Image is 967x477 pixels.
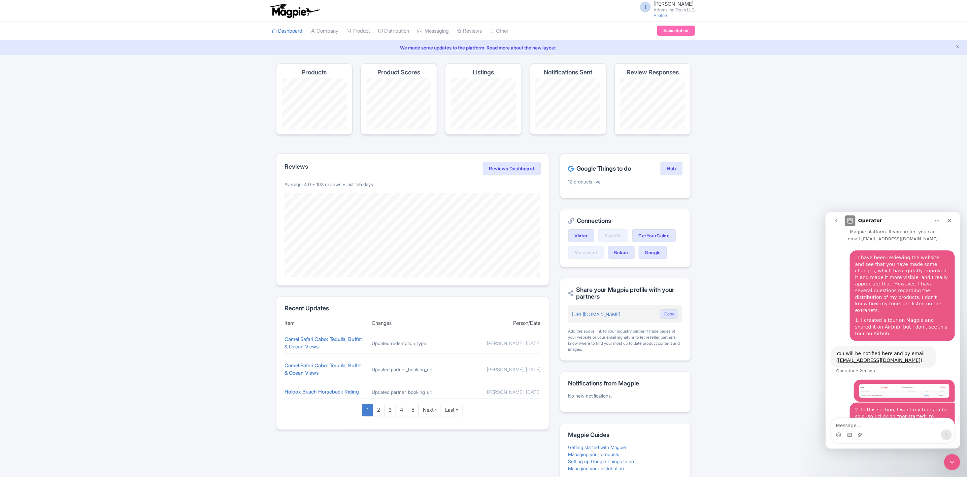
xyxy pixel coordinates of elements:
[285,305,541,312] h2: Recent Updates
[657,26,695,36] a: Subscription
[377,69,420,76] h4: Product Scores
[372,366,454,373] div: Updated partner_booking_url
[568,217,682,224] h2: Connections
[285,362,362,376] a: Camel Safari Cabo: Tequila, Buffet & Ocean Views
[826,212,960,449] iframe: Intercom live chat
[372,340,454,347] div: Updated redemption_type
[640,2,651,12] span: I
[396,404,407,416] a: 4
[384,404,396,416] a: 3
[568,286,682,300] h2: Share your Magpie profile with your partners
[407,404,419,416] a: 5
[285,181,541,188] p: Average: 4.0 • 103 reviews • last 125 days
[944,454,960,470] iframe: Intercom live chat
[417,22,449,40] a: Messaging
[632,229,676,242] a: GetYourGuide
[608,246,635,259] a: Bokun
[568,458,634,464] a: Setting up Google Things to do
[568,178,682,185] p: 12 products live
[285,388,359,395] a: Holbox Beach Horseback Riding
[4,44,963,51] a: We made some updates to the platform. Read more about the new layout
[598,229,628,242] a: Expedia
[654,8,695,12] small: Adrenalina Tours LLC
[457,22,482,40] a: Reviews
[459,340,541,347] div: [PERSON_NAME], [DATE]
[473,69,494,76] h4: Listings
[272,22,302,40] a: Dashboard
[285,319,366,327] div: Item
[661,162,682,175] a: Hub
[568,165,631,172] h2: Google Things to do
[568,444,626,450] a: Getting started with Magpie
[568,466,624,471] a: Managing your distribution
[302,69,327,76] h4: Products
[627,69,679,76] h4: Review Responses
[660,309,678,319] button: Copy
[269,3,321,18] img: logo-ab69f6fb50320c5b225c76a69d11143b.png
[378,22,409,40] a: Distribution
[373,404,385,416] a: 2
[654,1,694,7] span: [PERSON_NAME]
[285,163,308,170] h2: Reviews
[654,12,667,18] a: Profile
[568,451,620,457] a: Managing your products
[459,366,541,373] div: [PERSON_NAME], [DATE]
[544,69,592,76] h4: Notifications Sent
[572,311,621,317] a: [URL][DOMAIN_NAME]
[636,1,695,12] a: I [PERSON_NAME] Adrenalina Tours LLC
[568,328,682,352] div: Add the above link to your industry partner / trade pages of your website or your email signature...
[285,336,362,350] a: Camel Safari Cabo: Tequila, Buffet & Ocean Views
[310,22,338,40] a: Company
[568,246,604,259] a: Musement
[955,43,960,51] button: Close announcement
[372,388,454,396] div: Updated partner_booking_url
[568,229,594,242] a: Viator
[568,432,682,438] h2: Magpie Guides
[483,162,541,175] a: Reviews Dashboard
[346,22,370,40] a: Product
[441,404,463,416] a: Last »
[639,246,667,259] a: Google
[419,404,441,416] a: Next ›
[459,319,541,327] div: Person/Date
[459,388,541,396] div: [PERSON_NAME], [DATE]
[490,22,508,40] a: Other
[372,319,454,327] div: Changes
[362,404,373,416] a: 1
[568,392,682,399] p: No new notifications.
[568,380,682,387] h2: Notifications from Magpie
